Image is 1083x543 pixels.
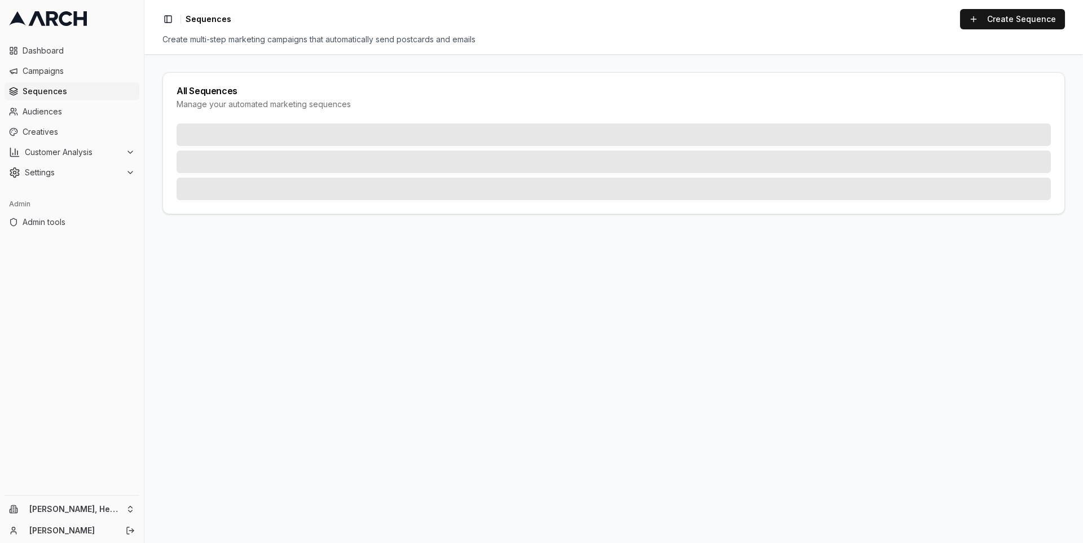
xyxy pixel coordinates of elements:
span: Settings [25,167,121,178]
div: Create multi-step marketing campaigns that automatically send postcards and emails [162,34,1065,45]
a: Admin tools [5,213,139,231]
a: Create Sequence [960,9,1065,29]
a: [PERSON_NAME] [29,525,113,536]
div: Manage your automated marketing sequences [177,99,1051,110]
span: Sequences [23,86,135,97]
span: Audiences [23,106,135,117]
span: Admin tools [23,217,135,228]
span: Sequences [186,14,231,25]
nav: breadcrumb [186,14,231,25]
a: Sequences [5,82,139,100]
a: Dashboard [5,42,139,60]
span: Dashboard [23,45,135,56]
button: Settings [5,164,139,182]
button: [PERSON_NAME], Heating, Cooling and Drains [5,500,139,518]
div: All Sequences [177,86,1051,95]
button: Log out [122,523,138,538]
button: Customer Analysis [5,143,139,161]
span: [PERSON_NAME], Heating, Cooling and Drains [29,504,121,514]
a: Creatives [5,123,139,141]
span: Creatives [23,126,135,138]
a: Audiences [5,103,139,121]
div: Admin [5,195,139,213]
span: Customer Analysis [25,147,121,158]
a: Campaigns [5,62,139,80]
span: Campaigns [23,65,135,77]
